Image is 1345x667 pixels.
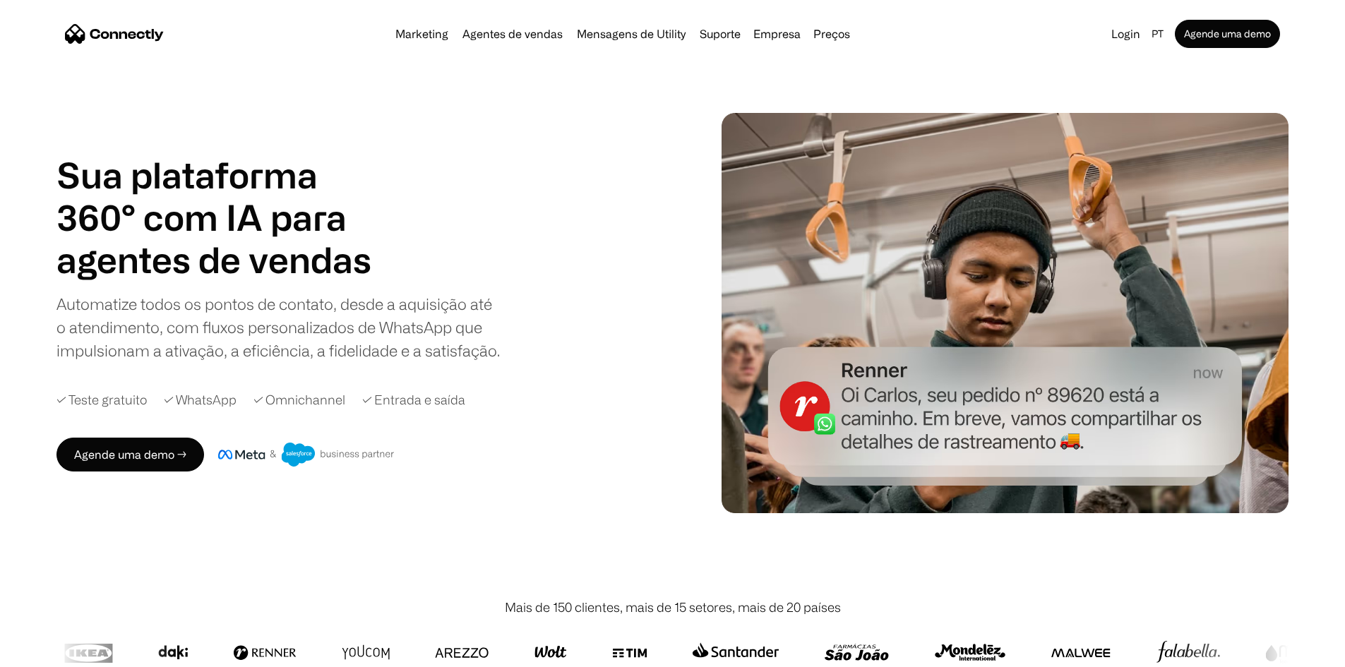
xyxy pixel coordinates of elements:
[28,642,85,662] ul: Language list
[694,28,746,40] a: Suporte
[65,23,164,44] a: home
[56,390,147,409] div: ✓ Teste gratuito
[253,390,345,409] div: ✓ Omnichannel
[749,24,805,44] div: Empresa
[1106,24,1146,44] a: Login
[56,292,501,362] div: Automatize todos os pontos de contato, desde a aquisição até o atendimento, com fluxos personaliz...
[56,239,381,281] div: 1 of 4
[56,438,204,471] a: Agende uma demo →
[56,239,381,281] div: carousel
[1146,24,1172,44] div: pt
[362,390,465,409] div: ✓ Entrada e saída
[808,28,856,40] a: Preços
[390,28,454,40] a: Marketing
[753,24,801,44] div: Empresa
[1175,20,1280,48] a: Agende uma demo
[14,641,85,662] aside: Language selected: Português (Brasil)
[505,598,841,617] div: Mais de 150 clientes, mais de 15 setores, mais de 20 países
[164,390,237,409] div: ✓ WhatsApp
[218,443,395,467] img: Meta e crachá de parceiro de negócios do Salesforce.
[1152,24,1164,44] div: pt
[571,28,691,40] a: Mensagens de Utility
[56,239,381,281] h1: agentes de vendas
[457,28,568,40] a: Agentes de vendas
[56,154,381,239] h1: Sua plataforma 360° com IA para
